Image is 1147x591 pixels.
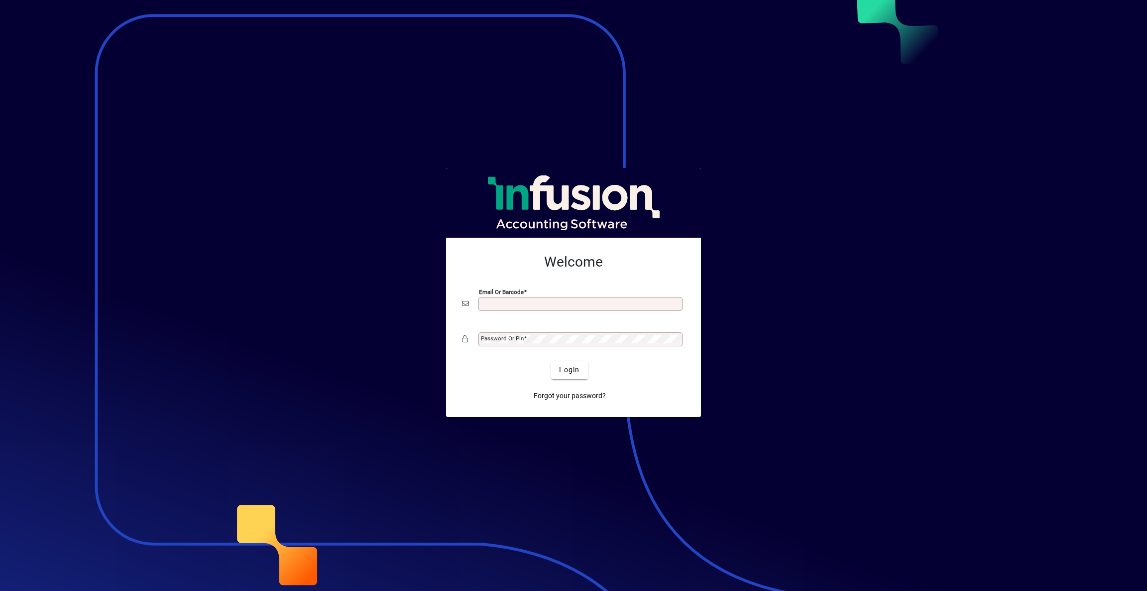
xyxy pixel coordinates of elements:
a: Forgot your password? [530,387,610,405]
button: Login [551,361,587,379]
h2: Welcome [462,254,685,271]
mat-label: Email or Barcode [479,288,524,295]
span: Login [559,365,579,375]
span: Forgot your password? [534,391,606,401]
mat-label: Password or Pin [481,335,524,342]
